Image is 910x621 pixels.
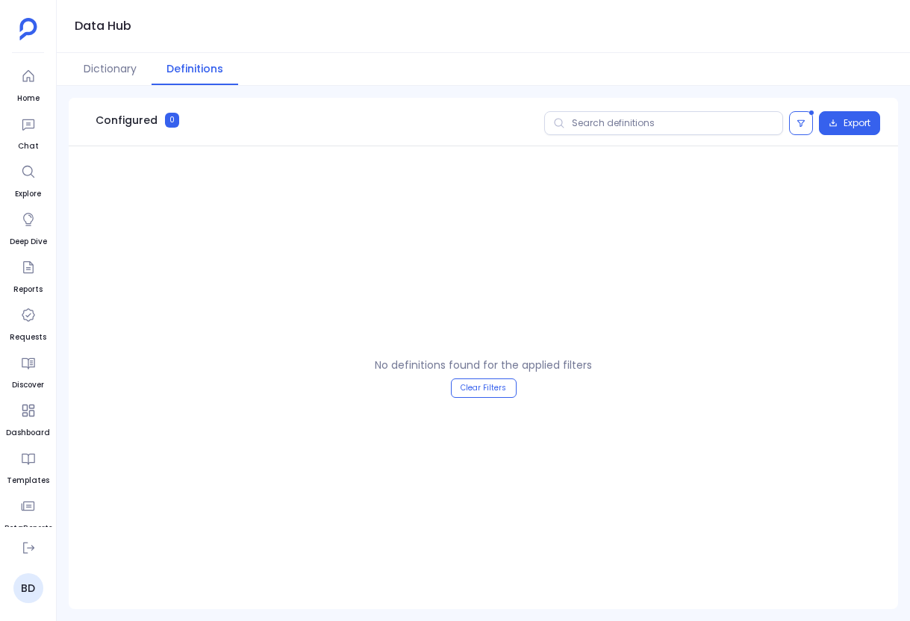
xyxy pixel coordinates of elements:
[10,236,47,248] span: Deep Dive
[19,18,37,40] img: petavue logo
[152,53,238,85] button: Definitions
[7,445,49,487] a: Templates
[15,158,42,200] a: Explore
[7,475,49,487] span: Templates
[15,93,42,104] span: Home
[375,358,592,372] span: No definitions found for the applied filters
[4,522,52,534] span: PetaReports
[96,113,158,128] span: Configured
[12,349,44,391] a: Discover
[13,573,43,603] a: BD
[15,110,42,152] a: Chat
[819,111,880,135] button: Export
[15,140,42,152] span: Chat
[15,188,42,200] span: Explore
[15,63,42,104] a: Home
[10,331,46,343] span: Requests
[6,427,50,439] span: Dashboard
[6,397,50,439] a: Dashboard
[13,254,43,296] a: Reports
[10,302,46,343] a: Requests
[165,113,179,128] span: 0
[69,53,152,85] button: Dictionary
[75,16,131,37] h1: Data Hub
[4,493,52,534] a: PetaReports
[12,379,44,391] span: Discover
[451,378,517,398] button: Clear Filters
[10,206,47,248] a: Deep Dive
[544,111,783,135] input: Search definitions
[13,284,43,296] span: Reports
[844,117,870,129] span: Export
